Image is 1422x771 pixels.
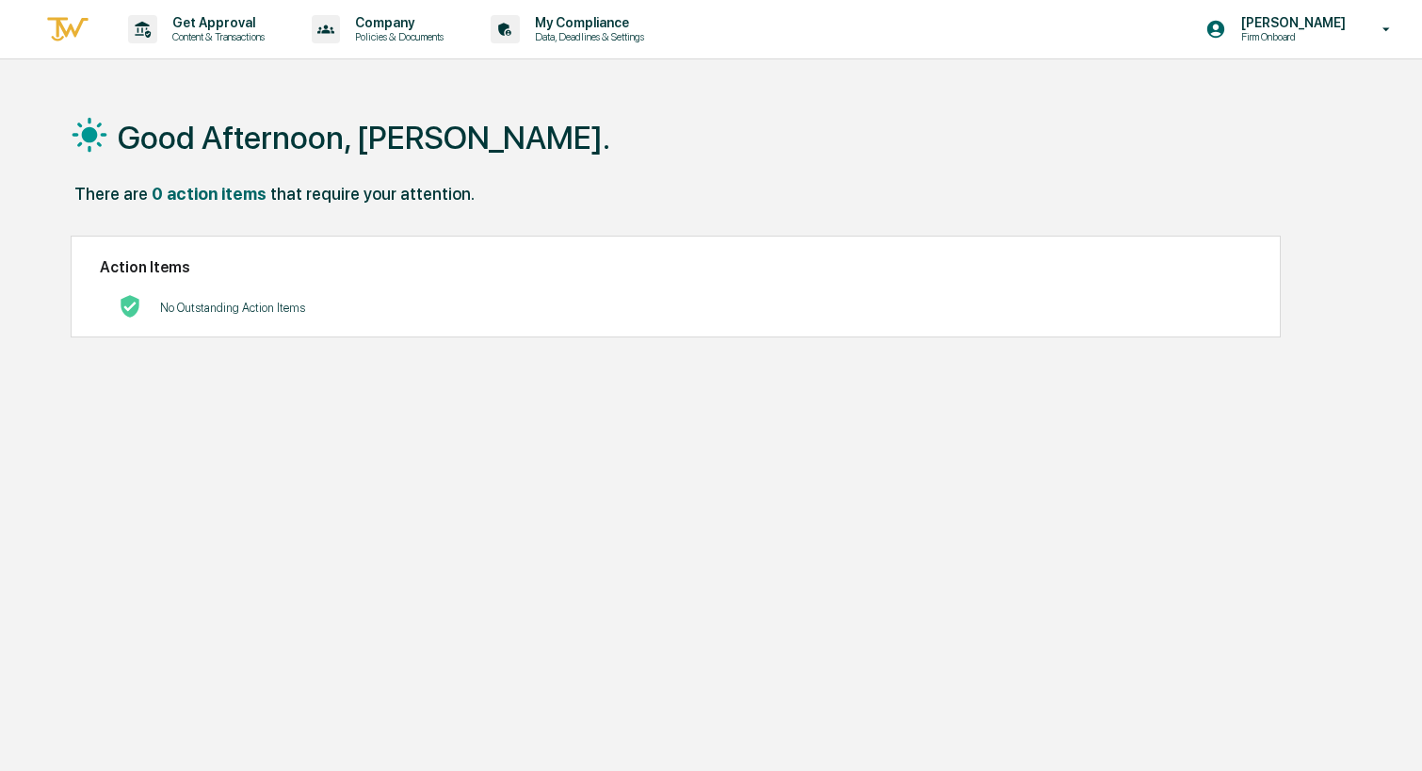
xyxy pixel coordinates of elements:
[340,30,453,43] p: Policies & Documents
[152,184,267,204] div: 0 action items
[340,15,453,30] p: Company
[74,184,148,204] div: There are
[520,30,654,43] p: Data, Deadlines & Settings
[100,258,1252,276] h2: Action Items
[119,295,141,318] img: No Actions logo
[270,184,475,204] div: that require your attention.
[520,15,654,30] p: My Compliance
[157,30,274,43] p: Content & Transactions
[45,14,90,45] img: logo
[157,15,274,30] p: Get Approval
[118,119,610,156] h1: Good Afternoon, [PERSON_NAME].
[1226,15,1355,30] p: [PERSON_NAME]
[160,301,305,315] p: No Outstanding Action Items
[1226,30,1355,43] p: Firm Onboard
